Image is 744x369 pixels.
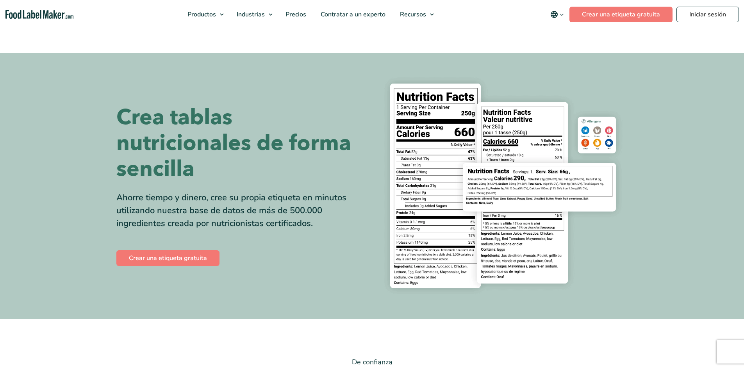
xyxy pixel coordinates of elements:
[569,7,673,22] a: Crear una etiqueta gratuita
[116,357,628,368] p: De confianza
[676,7,739,22] a: Iniciar sesión
[116,250,219,266] a: Crear una etiqueta gratuita
[234,10,266,19] span: Industrias
[398,10,427,19] span: Recursos
[116,191,366,230] div: Ahorre tiempo y dinero, cree su propia etiqueta en minutos utilizando nuestra base de datos de má...
[318,10,386,19] span: Contratar a un experto
[283,10,307,19] span: Precios
[185,10,217,19] span: Productos
[116,105,366,182] h1: Crea tablas nutricionales de forma sencilla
